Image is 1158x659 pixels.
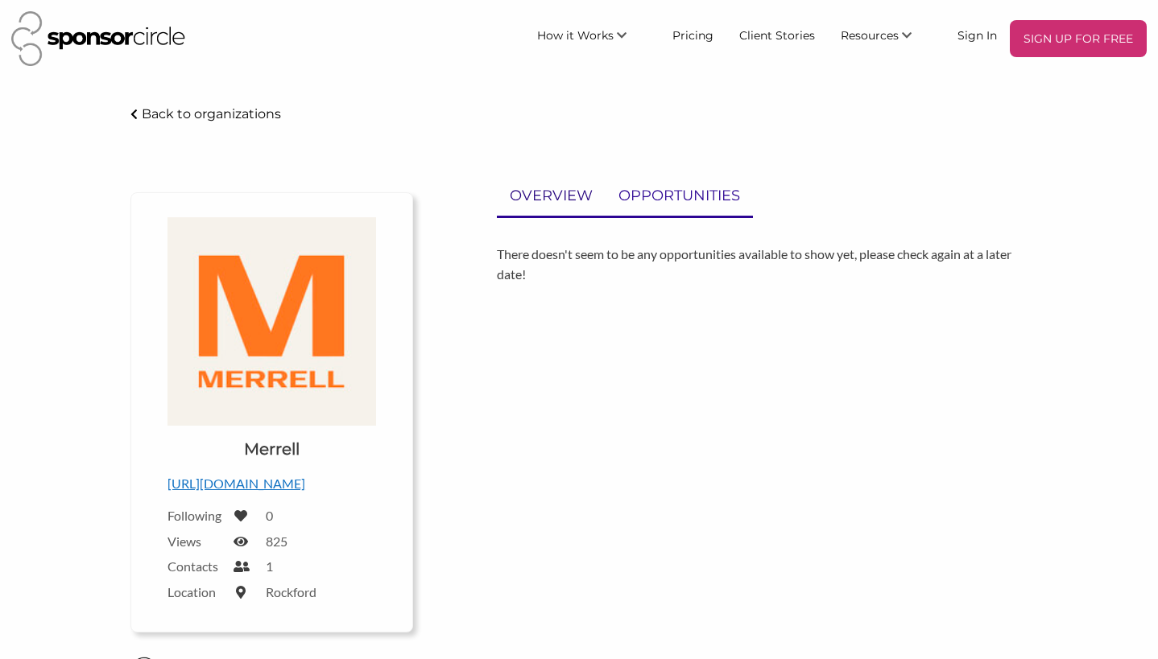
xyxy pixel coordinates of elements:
[266,558,273,574] label: 1
[945,20,1010,49] a: Sign In
[266,533,287,549] label: 825
[167,473,376,494] p: [URL][DOMAIN_NAME]
[244,438,300,460] h1: Merrell
[142,106,281,122] p: Back to organizations
[497,244,1028,285] p: There doesn't seem to be any opportunities available to show yet, please check again at a later d...
[726,20,828,49] a: Client Stories
[11,11,185,66] img: Sponsor Circle Logo
[167,584,224,599] label: Location
[510,184,593,208] p: OVERVIEW
[266,584,316,599] label: Rockford
[167,217,376,426] img: Merrell Logo
[1016,27,1140,51] p: SIGN UP FOR FREE
[266,508,273,523] label: 0
[618,184,740,208] p: OPPORTUNITIES
[537,28,614,43] span: How it Works
[167,558,224,574] label: Contacts
[841,28,899,43] span: Resources
[660,20,726,49] a: Pricing
[167,508,224,523] label: Following
[167,533,224,549] label: Views
[828,20,945,57] li: Resources
[524,20,660,57] li: How it Works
